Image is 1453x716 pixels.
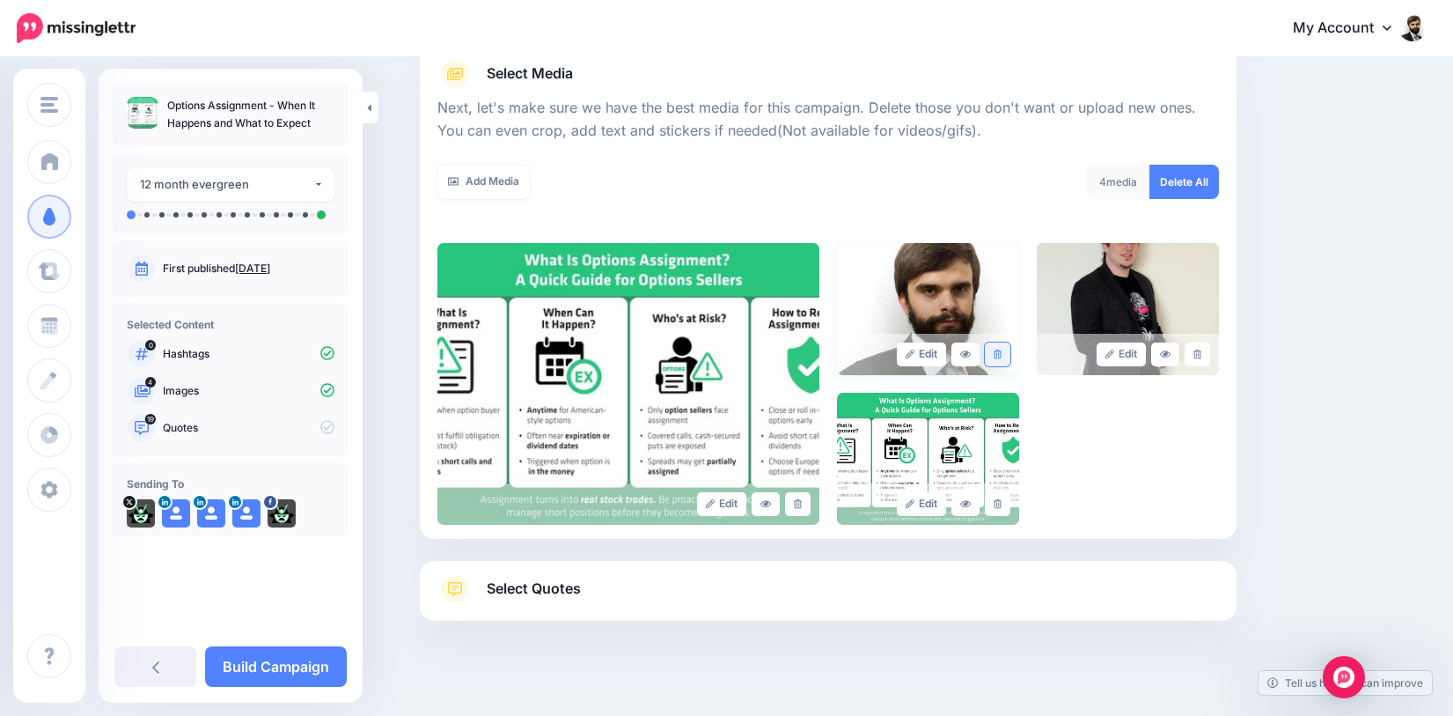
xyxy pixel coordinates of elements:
[127,167,334,202] button: 12 month evergreen
[1323,656,1365,698] div: Open Intercom Messenger
[163,383,334,399] p: Images
[127,318,334,331] h4: Selected Content
[1149,165,1219,199] a: Delete All
[167,97,334,132] p: Options Assignment - When It Happens and What to Expect
[127,499,155,528] img: 2ca209cbd0d4c72e6030dcff89c4785e-24551.jpeg
[487,62,573,85] span: Select Media
[163,346,334,362] p: Hashtags
[1259,671,1432,695] a: Tell us how we can improve
[437,165,530,199] a: Add Media
[17,13,136,43] img: Missinglettr
[897,492,947,516] a: Edit
[235,262,270,275] a: [DATE]
[145,377,156,388] span: 4
[268,499,296,528] img: 27336225_151389455652910_1565411349143726443_n-bsa35343.jpg
[437,97,1219,143] p: Next, let's make sure we have the best media for this campaign. Delete those you don't want or up...
[837,393,1019,525] img: 6aed940b9ff1a8c7107603de688c6240_large.jpg
[1097,343,1147,366] a: Edit
[437,575,1219,621] a: Select Quotes
[127,477,334,491] h4: Sending To
[163,420,334,436] p: Quotes
[897,343,947,366] a: Edit
[437,243,819,525] img: 410f5c0e4c96690301f3c7baac3c4be7_large.jpg
[487,577,581,601] span: Select Quotes
[1099,175,1106,188] span: 4
[1086,165,1150,199] div: media
[40,97,58,113] img: menu.png
[437,88,1219,525] div: Select Media
[197,499,225,528] img: user_default_image.png
[697,492,747,516] a: Edit
[1275,7,1427,50] a: My Account
[837,243,1019,375] img: cfa87d3d4a7ea74a9a625821e20eb3b2_large.jpg
[232,499,261,528] img: user_default_image.png
[127,97,158,129] img: 410f5c0e4c96690301f3c7baac3c4be7_thumb.jpg
[163,261,334,277] p: First published
[145,340,156,351] span: 0
[1037,243,1219,375] img: 728f0f450fb3dd8be6a6fc9fcf42c325_large.jpg
[437,60,1219,88] a: Select Media
[162,499,190,528] img: user_default_image.png
[140,174,313,195] div: 12 month evergreen
[145,414,156,424] span: 19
